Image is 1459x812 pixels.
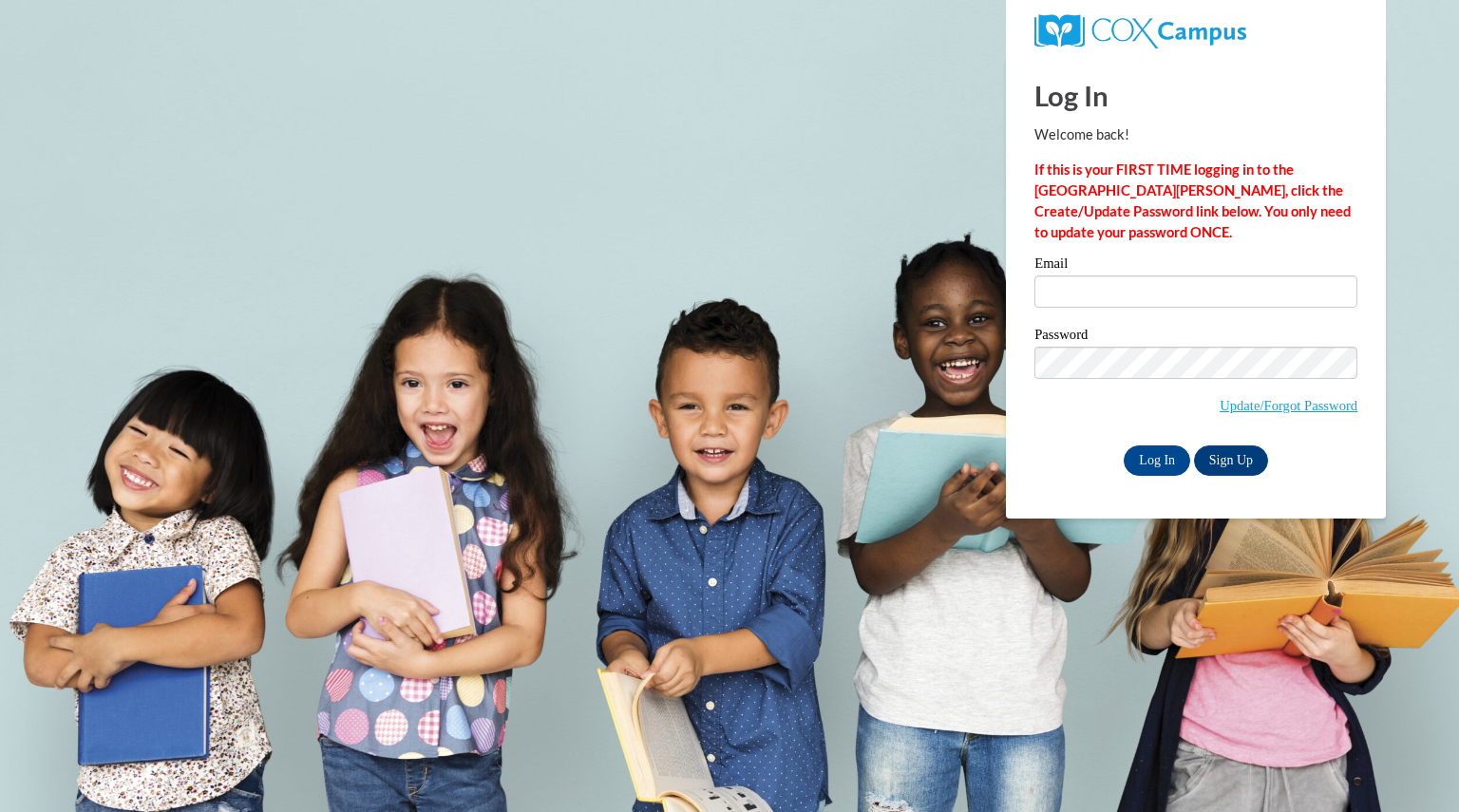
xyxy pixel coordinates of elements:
[1034,161,1351,240] strong: If this is your FIRST TIME logging in to the [GEOGRAPHIC_DATA][PERSON_NAME], click the Create/Upd...
[1034,124,1357,145] p: Welcome back!
[1124,445,1190,476] input: Log In
[1220,398,1357,413] a: Update/Forgot Password
[1034,76,1357,115] h1: Log In
[1034,328,1357,347] label: Password
[1194,445,1268,476] a: Sign Up
[1034,256,1357,275] label: Email
[1034,14,1246,48] img: COX Campus
[1034,22,1246,38] a: COX Campus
